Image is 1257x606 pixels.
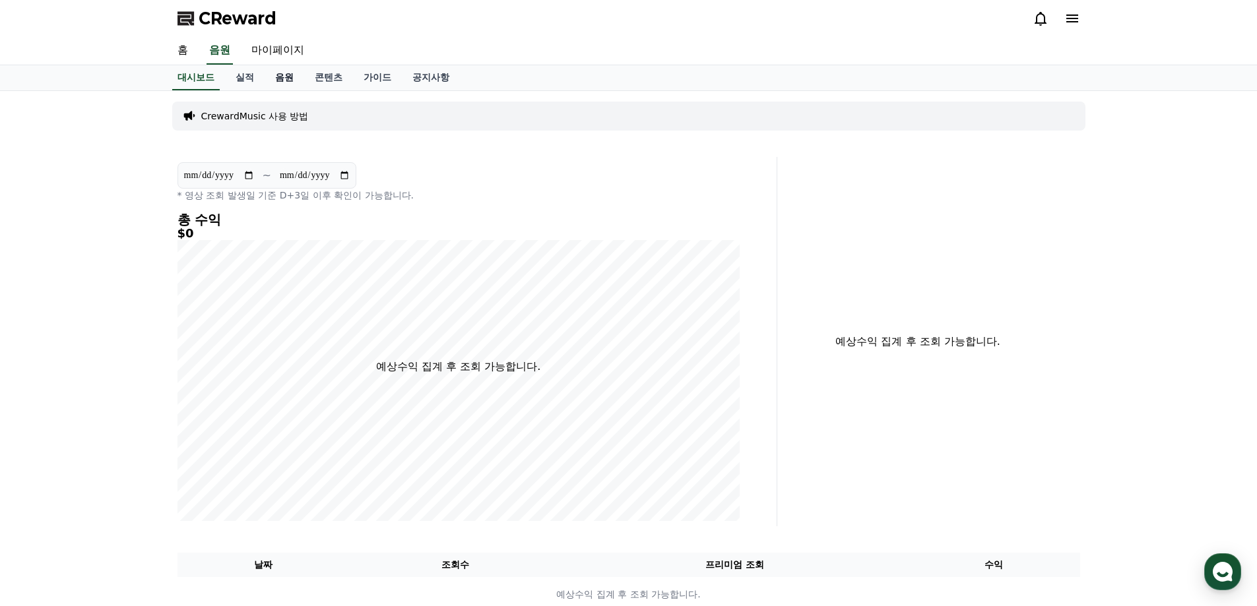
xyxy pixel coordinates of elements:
[349,553,561,577] th: 조회수
[908,553,1080,577] th: 수익
[204,438,220,448] span: 설정
[207,37,233,65] a: 음원
[170,418,253,451] a: 설정
[304,65,353,90] a: 콘텐츠
[201,109,309,123] a: CrewardMusic 사용 방법
[178,588,1080,601] p: 예상수익 집계 후 조회 가능합니다.
[402,65,460,90] a: 공지사항
[177,212,740,227] h4: 총 수익
[177,189,740,202] p: * 영상 조회 발생일 기준 D+3일 이후 확인이 가능합니다.
[263,167,271,183] p: ~
[562,553,908,577] th: 프리미엄 조회
[199,8,276,29] span: CReward
[241,37,315,65] a: 마이페이지
[265,65,304,90] a: 음원
[376,359,540,375] p: 예상수익 집계 후 조회 가능합니다.
[177,227,740,240] h5: $0
[788,334,1048,349] p: 예상수익 집계 후 조회 가능합니다.
[172,65,220,90] a: 대시보드
[87,418,170,451] a: 대화
[225,65,265,90] a: 실적
[167,37,199,65] a: 홈
[121,439,137,449] span: 대화
[177,8,276,29] a: CReward
[353,65,402,90] a: 가이드
[42,438,49,448] span: 홈
[4,418,87,451] a: 홈
[177,553,350,577] th: 날짜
